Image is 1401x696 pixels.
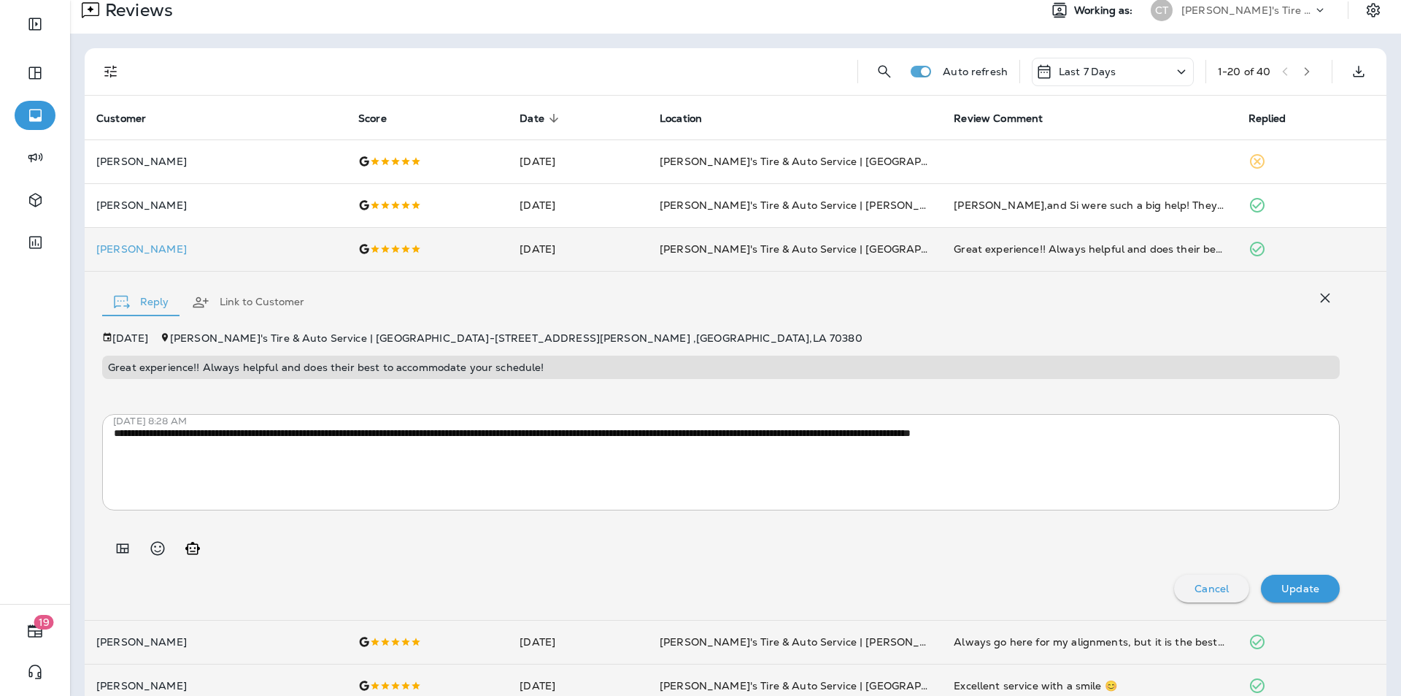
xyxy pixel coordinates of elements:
div: Click to view Customer Drawer [96,243,335,255]
p: [DATE] [112,332,148,344]
p: [DATE] 8:28 AM [113,416,1351,427]
button: Update [1261,575,1340,603]
td: [DATE] [508,183,648,227]
p: [PERSON_NAME] [96,199,335,211]
button: Export as CSV [1344,57,1373,86]
span: Customer [96,112,146,125]
td: [DATE] [508,227,648,271]
span: [PERSON_NAME]'s Tire & Auto Service | [GEOGRAPHIC_DATA][PERSON_NAME] [660,155,1070,168]
p: [PERSON_NAME]'s Tire & Auto [1181,4,1313,16]
button: Select an emoji [143,534,172,563]
button: 19 [15,616,55,646]
button: Link to Customer [180,276,316,329]
span: [PERSON_NAME]'s Tire & Auto Service | [PERSON_NAME][GEOGRAPHIC_DATA] [660,635,1070,649]
div: Jimbo,and Si were such a big help! They were knowledgeable,friendly and thorough,and the mechanic... [954,198,1224,213]
td: [DATE] [508,139,648,183]
p: [PERSON_NAME] [96,243,335,255]
span: Date [520,112,544,125]
td: [DATE] [508,620,648,664]
div: Excellent service with a smile 😊 [954,678,1224,693]
span: Review Comment [954,112,1043,125]
button: Add in a premade template [108,534,137,563]
p: [PERSON_NAME] [96,636,335,648]
p: Great experience!! Always helpful and does their best to accommodate your schedule! [108,362,1334,373]
span: Customer [96,112,165,125]
span: Replied [1248,112,1286,125]
p: Update [1281,583,1319,594]
p: [PERSON_NAME] [96,680,335,692]
button: Filters [96,57,126,86]
button: Reply [102,276,180,329]
p: Last 7 Days [1059,66,1116,77]
span: Working as: [1074,4,1136,17]
div: Always go here for my alignments, but it is the best shop all around. Haven’t found anyone else I... [954,635,1224,649]
span: [PERSON_NAME]'s Tire & Auto Service | [PERSON_NAME][GEOGRAPHIC_DATA] [660,199,1070,212]
p: Auto refresh [943,66,1008,77]
p: [PERSON_NAME] [96,156,335,167]
div: 1 - 20 of 40 [1218,66,1270,77]
span: Replied [1248,112,1305,125]
span: Location [660,112,721,125]
span: Score [358,112,387,125]
span: Review Comment [954,112,1062,125]
span: [PERSON_NAME]'s Tire & Auto Service | [GEOGRAPHIC_DATA] [660,679,979,692]
button: Cancel [1174,575,1249,603]
p: Cancel [1194,583,1229,594]
span: 19 [34,615,54,630]
span: Score [358,112,406,125]
span: [PERSON_NAME]'s Tire & Auto Service | [GEOGRAPHIC_DATA] [660,242,979,256]
button: Search Reviews [870,57,899,86]
span: Location [660,112,702,125]
span: [PERSON_NAME]'s Tire & Auto Service | [GEOGRAPHIC_DATA] - [STREET_ADDRESS][PERSON_NAME] , [GEOGRA... [170,332,862,345]
button: Expand Sidebar [15,9,55,39]
span: Date [520,112,563,125]
button: Generate AI response [178,534,207,563]
div: Great experience!! Always helpful and does their best to accommodate your schedule! [954,242,1224,256]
